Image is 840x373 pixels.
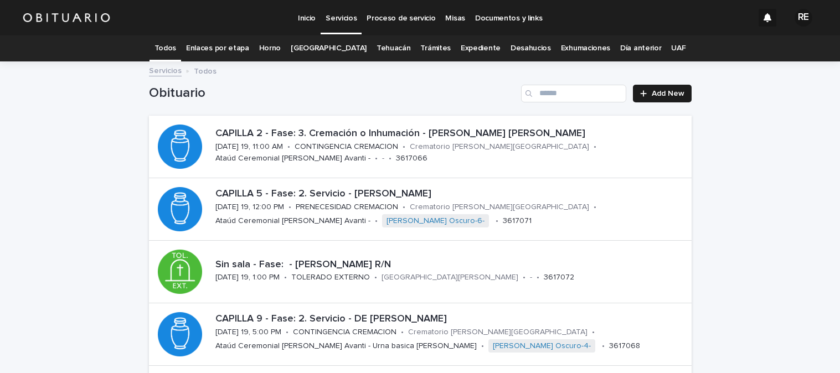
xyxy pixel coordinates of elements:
[592,328,595,337] p: •
[396,154,427,163] p: 3617066
[537,273,539,282] p: •
[410,203,589,212] p: Crematorio [PERSON_NAME][GEOGRAPHIC_DATA]
[293,328,396,337] p: CONTINGENCIA CREMACION
[511,35,551,61] a: Desahucios
[149,178,692,241] a: CAPILLA 5 - Fase: 2. Servicio - [PERSON_NAME][DATE] 19, 12:00 PM•PRENECESIDAD CREMACION•Crematori...
[215,259,687,271] p: Sin sala - Fase: - [PERSON_NAME] R/N
[149,116,692,178] a: CAPILLA 2 - Fase: 3. Cremación o Inhumación - [PERSON_NAME] [PERSON_NAME][DATE] 19, 11:00 AM•CONT...
[296,203,398,212] p: PRENECESIDAD CREMACION
[295,142,398,152] p: CONTINGENCIA CREMACION
[403,203,405,212] p: •
[194,64,217,76] p: Todos
[620,35,661,61] a: Día anterior
[186,35,249,61] a: Enlaces por etapa
[149,241,692,303] a: Sin sala - Fase: - [PERSON_NAME] R/N[DATE] 19, 1:00 PM•TOLERADO EXTERNO•[GEOGRAPHIC_DATA][PERSON_...
[215,328,281,337] p: [DATE] 19, 5:00 PM
[215,313,687,325] p: CAPILLA 9 - Fase: 2. Servicio - DE [PERSON_NAME]
[408,328,588,337] p: Crematorio [PERSON_NAME][GEOGRAPHIC_DATA]
[215,154,370,163] p: Ataúd Ceremonial [PERSON_NAME] Avanti -
[523,273,525,282] p: •
[215,188,687,200] p: CAPILLA 5 - Fase: 2. Servicio - [PERSON_NAME]
[602,341,605,351] p: •
[633,85,691,102] a: Add New
[259,35,281,61] a: Horno
[291,35,367,61] a: [GEOGRAPHIC_DATA]
[594,142,596,152] p: •
[382,273,518,282] p: [GEOGRAPHIC_DATA][PERSON_NAME]
[386,216,485,226] a: [PERSON_NAME] Oscuro-6-
[375,154,378,163] p: •
[671,35,686,61] a: UAF
[561,35,610,61] a: Exhumaciones
[795,9,812,27] div: RE
[149,85,517,101] h1: Obituario
[215,142,283,152] p: [DATE] 19, 11:00 AM
[215,216,370,226] p: Ataúd Ceremonial [PERSON_NAME] Avanti -
[493,341,591,351] a: [PERSON_NAME] Oscuro-4-
[149,303,692,366] a: CAPILLA 9 - Fase: 2. Servicio - DE [PERSON_NAME][DATE] 19, 5:00 PM•CONTINGENCIA CREMACION•Cremato...
[496,216,498,226] p: •
[609,341,640,351] p: 3617068
[382,154,384,163] p: -
[481,341,484,351] p: •
[149,64,182,76] a: Servicios
[374,273,377,282] p: •
[288,203,291,212] p: •
[594,203,596,212] p: •
[291,273,370,282] p: TOLERADO EXTERNO
[403,142,405,152] p: •
[215,128,687,140] p: CAPILLA 2 - Fase: 3. Cremación o Inhumación - [PERSON_NAME] [PERSON_NAME]
[284,273,287,282] p: •
[215,341,477,351] p: Ataúd Ceremonial [PERSON_NAME] Avanti - Urna basica [PERSON_NAME]
[652,90,684,97] span: Add New
[461,35,501,61] a: Expediente
[389,154,391,163] p: •
[375,216,378,226] p: •
[215,203,284,212] p: [DATE] 19, 12:00 PM
[521,85,626,102] input: Search
[154,35,176,61] a: Todos
[503,216,532,226] p: 3617071
[22,7,111,29] img: HUM7g2VNRLqGMmR9WVqf
[530,273,532,282] p: -
[401,328,404,337] p: •
[215,273,280,282] p: [DATE] 19, 1:00 PM
[287,142,290,152] p: •
[544,273,574,282] p: 3617072
[286,328,288,337] p: •
[377,35,411,61] a: Tehuacán
[410,142,589,152] p: Crematorio [PERSON_NAME][GEOGRAPHIC_DATA]
[420,35,451,61] a: Trámites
